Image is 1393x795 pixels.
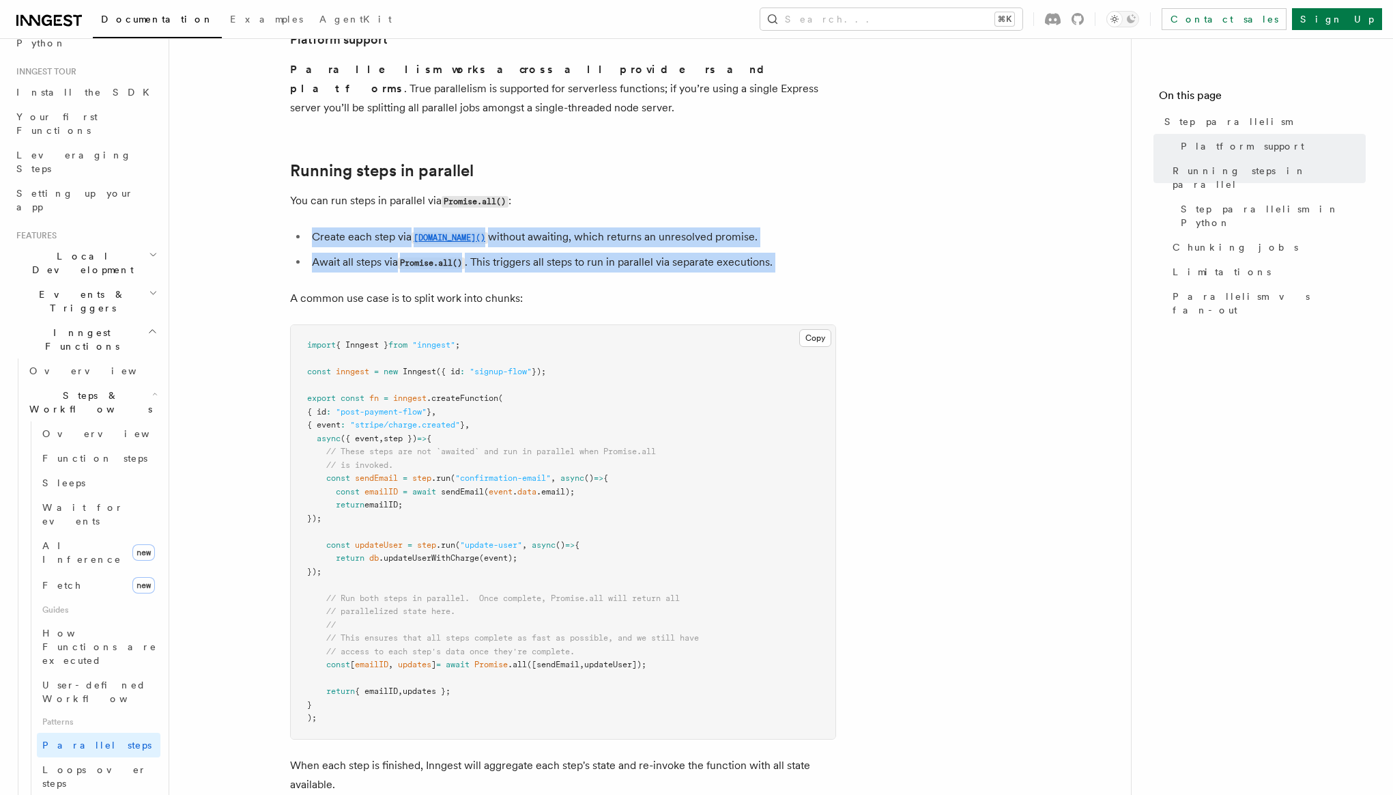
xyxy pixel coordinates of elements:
span: .updateUserWithCharge [379,553,479,563]
span: Step parallelism [1164,115,1292,128]
span: => [417,434,427,443]
a: Examples [222,4,311,37]
a: Overview [24,359,160,383]
span: Limitations [1173,265,1271,279]
span: }); [307,514,321,523]
span: // These steps are not `awaited` and run in parallel when Promise.all [326,447,656,456]
span: ] [431,660,436,669]
span: Local Development [11,249,149,277]
span: Python [16,38,66,48]
span: Overview [42,428,183,439]
span: ({ id [436,367,460,376]
a: User-defined Workflows [37,673,160,711]
a: Fetchnew [37,572,160,599]
span: ); [307,713,317,723]
code: Promise.all() [398,257,465,269]
span: async [560,473,584,483]
span: , [431,407,436,417]
a: AI Inferencenew [37,533,160,572]
span: { id [307,407,326,417]
button: Search...⌘K [760,8,1022,30]
span: , [465,420,470,430]
span: { [603,473,608,483]
span: updateUser [355,540,403,550]
span: , [522,540,527,550]
li: Await all steps via . This triggers all steps to run in parallel via separate executions. [308,253,836,273]
p: You can run steps in parallel via : [290,191,836,211]
span: } [460,420,465,430]
span: emailID [364,487,398,497]
span: Sleeps [42,477,85,488]
a: Platform support [290,30,388,49]
span: const [326,660,350,669]
span: () [556,540,565,550]
p: . True parallelism is supported for serverless functions; if you’re using a single Express server... [290,60,836,117]
a: Sign Up [1292,8,1382,30]
span: : [460,367,465,376]
button: Steps & Workflows [24,383,160,421]
span: Documentation [101,14,214,25]
span: sendEmail [355,473,398,483]
span: Step parallelism in Python [1181,202,1366,229]
a: Documentation [93,4,222,38]
span: , [551,473,556,483]
span: { event [307,420,341,430]
span: const [326,540,350,550]
a: Install the SDK [11,80,160,104]
span: , [579,660,584,669]
span: Inngest [403,367,436,376]
span: export [307,393,336,403]
span: "signup-flow" [470,367,532,376]
span: return [326,686,355,696]
span: : [326,407,331,417]
span: new [384,367,398,376]
span: step [412,473,431,483]
span: } [307,700,312,710]
span: User-defined Workflows [42,680,165,704]
span: Guides [37,599,160,621]
span: return [336,553,364,563]
span: Fetch [42,580,82,591]
span: updates }; [403,686,450,696]
a: Overview [37,421,160,446]
span: updates [398,660,431,669]
span: async [317,434,341,443]
span: Examples [230,14,303,25]
span: inngest [336,367,369,376]
span: Chunking jobs [1173,240,1298,254]
span: Function steps [42,453,147,464]
span: Inngest Functions [11,326,147,353]
span: Your first Functions [16,111,98,136]
span: await [412,487,436,497]
span: Parallelism vs fan-out [1173,290,1366,317]
span: sendEmail [441,487,484,497]
a: Function steps [37,446,160,471]
code: Promise.all() [442,196,508,208]
span: ( [498,393,503,403]
span: Setting up your app [16,188,134,212]
span: step [417,540,436,550]
span: const [307,367,331,376]
span: return [336,500,364,510]
span: const [336,487,360,497]
span: // [326,620,336,630]
span: ({ event [341,434,379,443]
span: (event); [479,553,517,563]
span: }); [307,567,321,576]
span: updateUser]); [584,660,646,669]
span: AI Inference [42,540,121,565]
span: ( [450,473,455,483]
span: ( [455,540,460,550]
span: emailID; [364,500,403,510]
a: Sleeps [37,471,160,495]
a: Limitations [1167,260,1366,284]
span: .run [436,540,455,550]
span: Install the SDK [16,87,158,98]
span: . [513,487,517,497]
span: Promise [474,660,508,669]
span: Overview [29,365,170,376]
span: = [374,367,379,376]
span: ( [484,487,489,497]
span: { Inngest } [336,340,388,350]
span: import [307,340,336,350]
